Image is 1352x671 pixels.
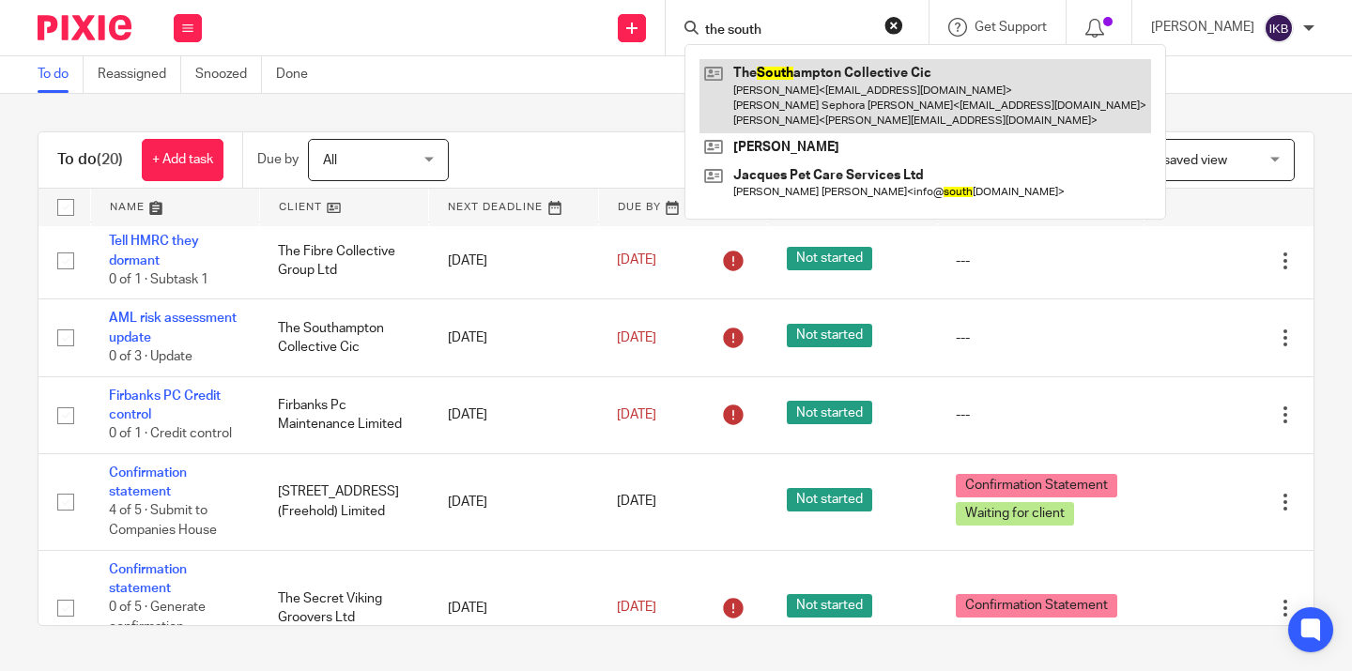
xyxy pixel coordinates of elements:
span: [DATE] [617,496,656,509]
button: Clear [884,16,903,35]
td: [DATE] [429,222,598,299]
span: (20) [97,152,123,167]
span: Not started [787,401,872,424]
span: [DATE] [617,408,656,421]
p: [PERSON_NAME] [1151,18,1254,37]
div: --- [956,328,1125,347]
a: Confirmation statement [109,466,187,498]
img: svg%3E [1264,13,1294,43]
a: Reassigned [98,56,181,93]
p: Due by [257,150,299,169]
td: The Fibre Collective Group Ltd [259,222,428,299]
span: Get Support [975,21,1047,34]
a: Done [276,56,322,93]
a: AML risk assessment update [109,312,237,343]
span: 4 of 5 · Submit to Companies House [109,505,217,538]
span: Not started [787,488,872,511]
span: 0 of 3 · Update [109,350,192,363]
a: Confirmation statement [109,563,187,595]
span: [DATE] [617,331,656,344]
span: All [323,154,337,167]
input: Search [703,23,872,39]
div: --- [956,405,1125,424]
td: The Secret Viking Groovers Ltd [259,550,428,665]
a: Tell HMRC they dormant [109,235,199,267]
span: Confirmation Statement [956,594,1117,618]
td: Firbanks Pc Maintenance Limited [259,376,428,453]
span: Not started [787,324,872,347]
h1: To do [57,150,123,170]
span: Not started [787,594,872,618]
a: Snoozed [195,56,262,93]
span: Not started [787,247,872,270]
span: Confirmation Statement [956,474,1117,497]
td: [DATE] [429,453,598,550]
a: To do [38,56,84,93]
td: The Southampton Collective Cic [259,299,428,376]
span: Waiting for client [956,502,1074,526]
span: Select saved view [1122,154,1227,167]
div: --- [956,252,1125,270]
a: + Add task [142,139,223,181]
img: Pixie [38,15,131,40]
span: 0 of 5 · Generate confirmation statement [109,602,206,653]
span: [DATE] [617,254,656,267]
a: Firbanks PC Credit control [109,389,221,421]
span: 0 of 1 · Credit control [109,428,232,441]
td: [DATE] [429,550,598,665]
td: [DATE] [429,376,598,453]
td: [DATE] [429,299,598,376]
td: [STREET_ADDRESS] (Freehold) Limited [259,453,428,550]
span: 0 of 1 · Subtask 1 [109,273,208,286]
span: [DATE] [617,602,656,615]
